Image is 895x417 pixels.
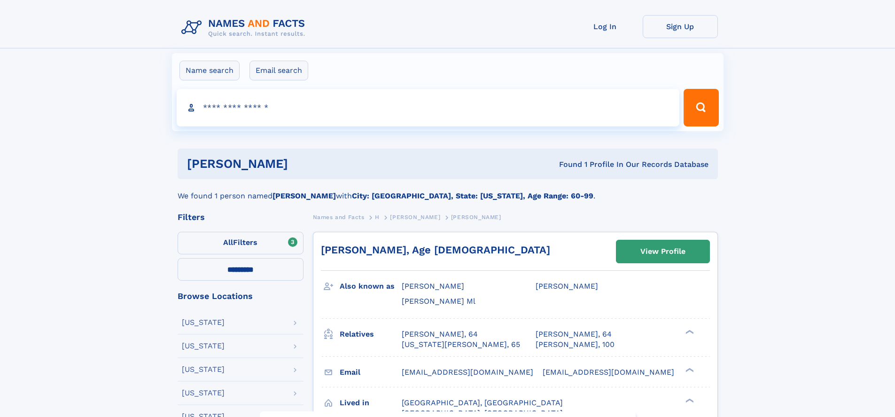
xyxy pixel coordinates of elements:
span: [PERSON_NAME] [390,214,440,220]
a: [US_STATE][PERSON_NAME], 65 [402,339,520,350]
span: [EMAIL_ADDRESS][DOMAIN_NAME] [543,368,674,377]
div: [US_STATE] [182,319,225,326]
a: [PERSON_NAME], 64 [402,329,478,339]
h3: Also known as [340,278,402,294]
b: [PERSON_NAME] [272,191,336,200]
div: Browse Locations [178,292,304,300]
h3: Relatives [340,326,402,342]
div: [US_STATE] [182,342,225,350]
div: We found 1 person named with . [178,179,718,202]
input: search input [177,89,680,126]
span: [PERSON_NAME] [451,214,501,220]
a: [PERSON_NAME], Age [DEMOGRAPHIC_DATA] [321,244,550,256]
div: [US_STATE] [182,389,225,397]
img: Logo Names and Facts [178,15,313,40]
div: View Profile [640,241,685,262]
h3: Email [340,364,402,380]
label: Name search [179,61,240,80]
h3: Lived in [340,395,402,411]
span: [PERSON_NAME] Ml [402,297,475,306]
div: Filters [178,213,304,221]
label: Filters [178,232,304,254]
a: [PERSON_NAME], 100 [536,339,615,350]
span: [GEOGRAPHIC_DATA], [GEOGRAPHIC_DATA] [402,398,563,407]
button: Search Button [684,89,718,126]
div: Found 1 Profile In Our Records Database [423,159,708,170]
h1: [PERSON_NAME] [187,158,424,170]
span: [PERSON_NAME] [536,282,598,291]
div: [US_STATE] [182,366,225,373]
a: H [375,211,380,223]
a: Names and Facts [313,211,365,223]
div: ❯ [683,397,694,403]
div: ❯ [683,367,694,373]
span: All [223,238,233,247]
span: [EMAIL_ADDRESS][DOMAIN_NAME] [402,368,533,377]
a: [PERSON_NAME] [390,211,440,223]
a: [PERSON_NAME], 64 [536,329,612,339]
span: [PERSON_NAME] [402,282,464,291]
a: View Profile [616,240,709,263]
a: Sign Up [643,15,718,38]
label: Email search [249,61,308,80]
a: Log In [568,15,643,38]
b: City: [GEOGRAPHIC_DATA], State: [US_STATE], Age Range: 60-99 [352,191,593,200]
div: ❯ [683,329,694,335]
span: H [375,214,380,220]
